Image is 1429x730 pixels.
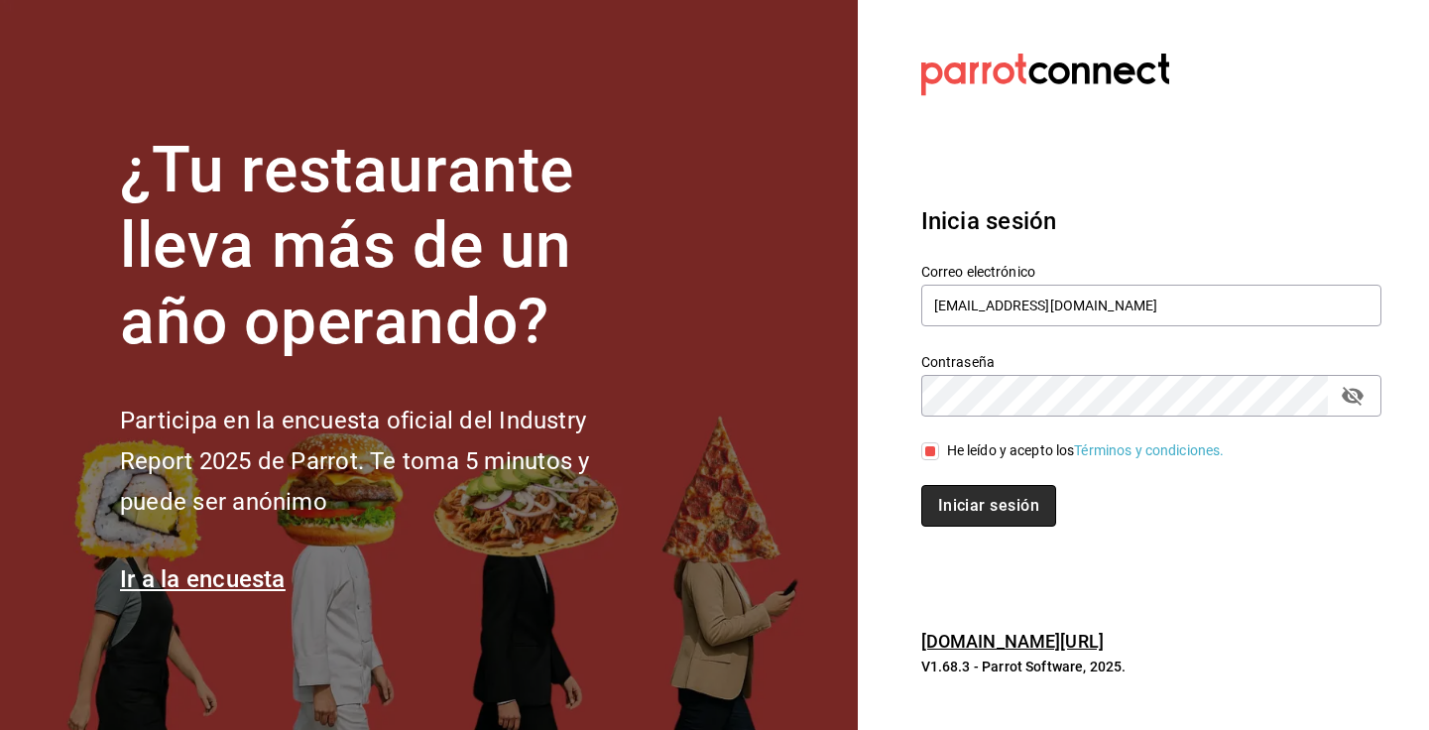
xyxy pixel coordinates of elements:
label: Contraseña [921,354,1381,368]
div: He leído y acepto los [947,440,1225,461]
a: Ir a la encuesta [120,565,286,593]
button: Iniciar sesión [921,485,1056,527]
button: passwordField [1336,379,1369,413]
h1: ¿Tu restaurante lleva más de un año operando? [120,133,655,361]
h3: Inicia sesión [921,203,1381,239]
a: [DOMAIN_NAME][URL] [921,631,1104,652]
input: Ingresa tu correo electrónico [921,285,1381,326]
a: Términos y condiciones. [1074,442,1224,458]
p: V1.68.3 - Parrot Software, 2025. [921,657,1381,676]
h2: Participa en la encuesta oficial del Industry Report 2025 de Parrot. Te toma 5 minutos y puede se... [120,401,655,522]
label: Correo electrónico [921,264,1381,278]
